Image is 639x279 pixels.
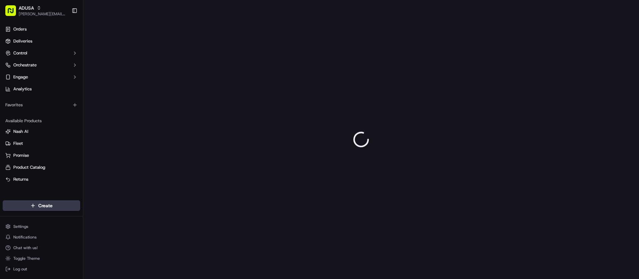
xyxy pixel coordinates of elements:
[5,164,78,170] a: Product Catalog
[3,138,80,149] button: Fleet
[3,254,80,263] button: Toggle Theme
[3,100,80,110] div: Favorites
[13,129,28,135] span: Nash AI
[13,62,37,68] span: Orchestrate
[13,266,27,272] span: Log out
[3,243,80,252] button: Chat with us!
[13,245,38,250] span: Chat with us!
[3,150,80,161] button: Promise
[19,5,34,11] button: ADUSA
[19,11,66,17] button: [PERSON_NAME][EMAIL_ADDRESS][PERSON_NAME][DOMAIN_NAME]
[38,202,53,209] span: Create
[3,264,80,274] button: Log out
[3,48,80,58] button: Control
[13,176,28,182] span: Returns
[3,36,80,46] a: Deliveries
[13,234,37,240] span: Notifications
[13,26,27,32] span: Orders
[13,50,27,56] span: Control
[3,72,80,82] button: Engage
[13,256,40,261] span: Toggle Theme
[13,140,23,146] span: Fleet
[13,74,28,80] span: Engage
[3,200,80,211] button: Create
[3,174,80,185] button: Returns
[3,116,80,126] div: Available Products
[5,152,78,158] a: Promise
[13,38,32,44] span: Deliveries
[13,164,45,170] span: Product Catalog
[3,3,69,19] button: ADUSA[PERSON_NAME][EMAIL_ADDRESS][PERSON_NAME][DOMAIN_NAME]
[3,24,80,35] a: Orders
[13,152,29,158] span: Promise
[5,129,78,135] a: Nash AI
[3,126,80,137] button: Nash AI
[5,140,78,146] a: Fleet
[3,84,80,94] a: Analytics
[5,176,78,182] a: Returns
[13,86,32,92] span: Analytics
[13,224,28,229] span: Settings
[3,60,80,70] button: Orchestrate
[3,162,80,173] button: Product Catalog
[3,222,80,231] button: Settings
[3,232,80,242] button: Notifications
